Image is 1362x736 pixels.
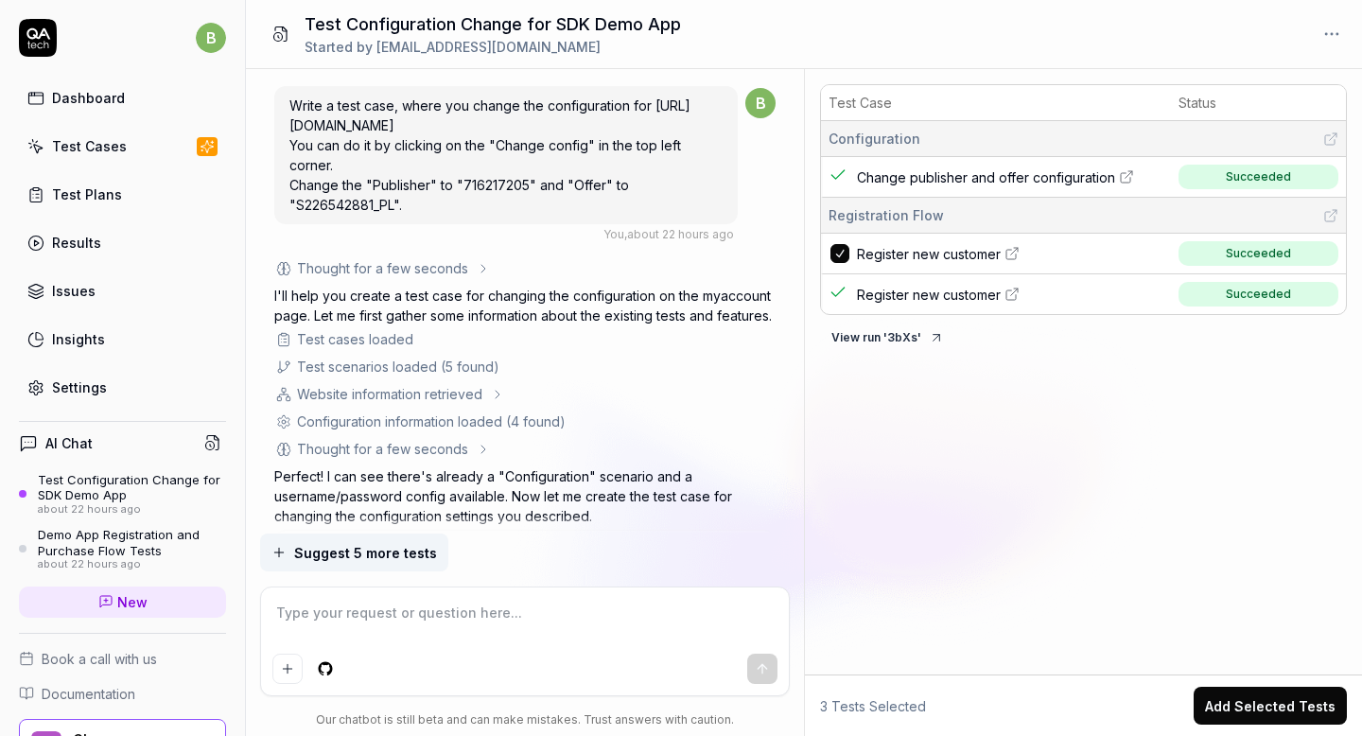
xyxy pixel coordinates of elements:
h4: AI Chat [45,433,93,453]
div: Our chatbot is still beta and can make mistakes. Trust answers with caution. [260,711,791,728]
div: Test cases loaded [297,329,413,349]
div: Test Cases [52,136,127,156]
div: Started by [305,37,681,57]
p: Perfect! I can see there's already a "Configuration" scenario and a username/password config avai... [274,466,776,526]
a: Change publisher and offer configuration [857,167,1167,187]
span: Book a call with us [42,649,157,669]
a: Settings [19,369,226,406]
a: Test Configuration Change for SDK Demo Appabout 22 hours ago [19,472,226,516]
span: Change publisher and offer configuration [857,167,1115,187]
span: Write a test case, where you change the configuration for [URL][DOMAIN_NAME] You can do it by cli... [289,97,690,213]
a: Documentation [19,684,226,704]
span: Registration Flow [829,205,944,225]
div: Demo App Registration and Purchase Flow Tests [38,527,226,558]
a: Issues [19,272,226,309]
span: Suggest 5 more tests [294,543,437,563]
a: View run '3bXs' [820,326,955,345]
div: about 22 hours ago [38,558,226,571]
a: Results [19,224,226,261]
span: 3 Tests Selected [820,696,926,716]
a: Dashboard [19,79,226,116]
a: Insights [19,321,226,358]
div: Thought for a few seconds [297,258,468,278]
div: , about 22 hours ago [603,226,734,243]
button: View run '3bXs' [820,323,955,353]
div: Thought for a few seconds [297,439,468,459]
h1: Test Configuration Change for SDK Demo App [305,11,681,37]
span: Register new customer [857,244,1001,264]
button: b [196,19,226,57]
div: Website information retrieved [297,384,482,404]
span: [EMAIL_ADDRESS][DOMAIN_NAME] [376,39,601,55]
div: Test Configuration Change for SDK Demo App [38,472,226,503]
a: Register new customer [857,244,1167,264]
span: Configuration [829,129,920,149]
div: Test scenarios loaded (5 found) [297,357,499,377]
a: Test Plans [19,176,226,213]
span: Register new customer [857,285,1001,305]
p: I'll help you create a test case for changing the configuration on the myaccount page. Let me fir... [274,286,776,325]
button: Add Selected Tests [1194,687,1347,725]
a: New [19,587,226,618]
div: Test Plans [52,184,122,204]
div: Settings [52,377,107,397]
span: b [196,23,226,53]
button: Suggest 5 more tests [260,534,448,571]
a: Demo App Registration and Purchase Flow Testsabout 22 hours ago [19,527,226,570]
a: Register new customer [857,285,1167,305]
div: Results [52,233,101,253]
div: Succeeded [1226,286,1291,303]
th: Status [1171,85,1346,121]
span: b [745,88,776,118]
div: Configuration information loaded (4 found) [297,412,566,431]
span: Documentation [42,684,135,704]
a: Book a call with us [19,649,226,669]
th: Test Case [821,85,1171,121]
div: Succeeded [1226,245,1291,262]
span: New [117,592,148,612]
div: about 22 hours ago [38,503,226,517]
div: Succeeded [1226,168,1291,185]
a: Test Cases [19,128,226,165]
div: Dashboard [52,88,125,108]
button: Add attachment [272,654,303,684]
div: Insights [52,329,105,349]
div: Issues [52,281,96,301]
span: You [603,227,624,241]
